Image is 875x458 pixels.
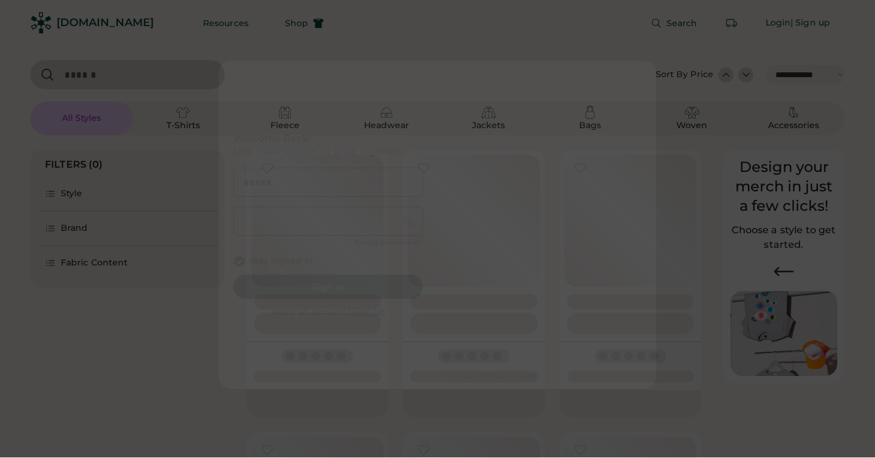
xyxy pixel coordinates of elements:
div: Need an account? [272,306,385,318]
img: yH5BAEAAAAALAAAAAABAAEAAAIBRAA7 [437,61,656,389]
button: Sign in [233,275,423,299]
div: Welcome Back! [233,131,423,146]
div: Email [241,165,266,173]
div: Forgot password? [354,238,420,248]
div: Let's make something great together. [233,146,423,158]
div: Stay Signed In [249,255,313,267]
div: © Artist: [PERSON_NAME] [445,371,540,381]
u: Sign up [351,306,385,317]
